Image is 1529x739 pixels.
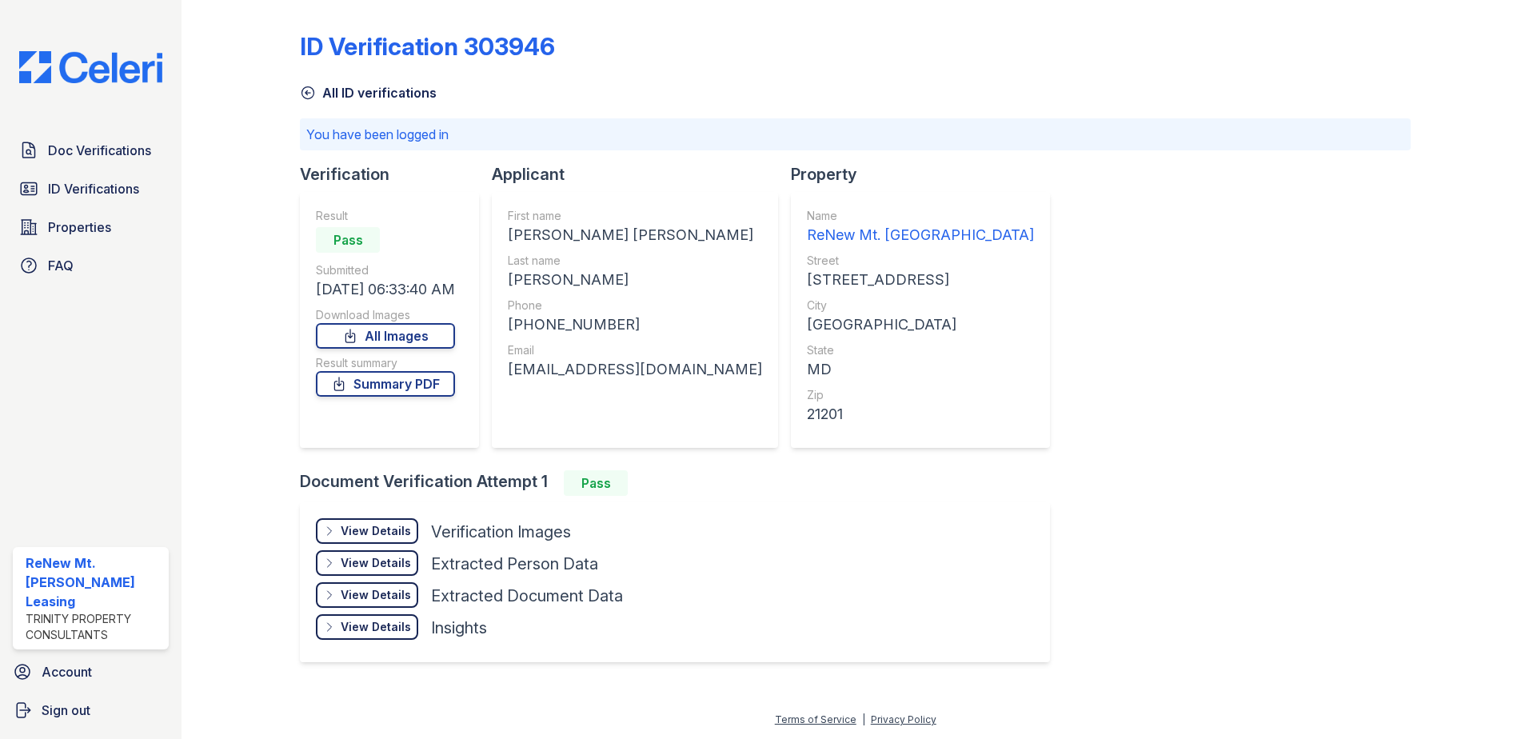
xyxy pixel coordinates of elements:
[306,125,1404,144] p: You have been logged in
[341,587,411,603] div: View Details
[775,713,856,725] a: Terms of Service
[316,307,455,323] div: Download Images
[807,253,1034,269] div: Street
[341,555,411,571] div: View Details
[807,298,1034,314] div: City
[807,269,1034,291] div: [STREET_ADDRESS]
[508,269,762,291] div: [PERSON_NAME]
[316,262,455,278] div: Submitted
[341,523,411,539] div: View Details
[316,355,455,371] div: Result summary
[42,701,90,720] span: Sign out
[6,694,175,726] a: Sign out
[871,713,936,725] a: Privacy Policy
[508,208,762,224] div: First name
[300,163,492,186] div: Verification
[6,656,175,688] a: Account
[26,611,162,643] div: Trinity Property Consultants
[13,134,169,166] a: Doc Verifications
[300,83,437,102] a: All ID verifications
[807,314,1034,336] div: [GEOGRAPHIC_DATA]
[807,387,1034,403] div: Zip
[341,619,411,635] div: View Details
[13,250,169,282] a: FAQ
[48,256,74,275] span: FAQ
[431,617,487,639] div: Insights
[431,521,571,543] div: Verification Images
[564,470,628,496] div: Pass
[807,358,1034,381] div: MD
[492,163,791,186] div: Applicant
[48,179,139,198] span: ID Verifications
[508,224,762,246] div: [PERSON_NAME] [PERSON_NAME]
[807,208,1034,246] a: Name ReNew Mt. [GEOGRAPHIC_DATA]
[862,713,865,725] div: |
[6,51,175,83] img: CE_Logo_Blue-a8612792a0a2168367f1c8372b55b34899dd931a85d93a1a3d3e32e68fde9ad4.png
[807,342,1034,358] div: State
[508,358,762,381] div: [EMAIL_ADDRESS][DOMAIN_NAME]
[42,662,92,681] span: Account
[508,253,762,269] div: Last name
[48,218,111,237] span: Properties
[431,585,623,607] div: Extracted Document Data
[316,371,455,397] a: Summary PDF
[13,173,169,205] a: ID Verifications
[300,32,555,61] div: ID Verification 303946
[508,314,762,336] div: [PHONE_NUMBER]
[791,163,1063,186] div: Property
[48,141,151,160] span: Doc Verifications
[300,470,1063,496] div: Document Verification Attempt 1
[316,227,380,253] div: Pass
[508,342,762,358] div: Email
[807,224,1034,246] div: ReNew Mt. [GEOGRAPHIC_DATA]
[807,208,1034,224] div: Name
[508,298,762,314] div: Phone
[316,323,455,349] a: All Images
[26,553,162,611] div: ReNew Mt. [PERSON_NAME] Leasing
[431,553,598,575] div: Extracted Person Data
[316,208,455,224] div: Result
[13,211,169,243] a: Properties
[316,278,455,301] div: [DATE] 06:33:40 AM
[807,403,1034,425] div: 21201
